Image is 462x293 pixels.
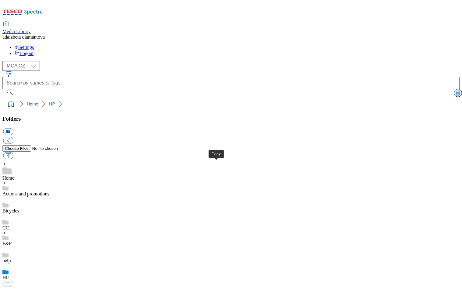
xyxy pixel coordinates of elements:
span: alzbeta diamantova [7,34,45,40]
a: Media Library [2,22,31,34]
span: Media Library [2,29,31,34]
a: home [6,99,16,109]
a: help [2,258,11,263]
a: Logout [15,51,34,56]
a: Settings [15,45,34,50]
a: F&F [2,241,12,246]
a: Home [27,102,38,106]
a: HP [49,102,55,106]
span: ad [2,34,7,40]
input: Search by names or tags [2,77,460,89]
h3: Folders [2,115,460,122]
a: Bicycles [2,208,19,213]
nav: breadcrumb [2,98,460,110]
a: Actions and promotions [2,191,49,196]
a: HP [2,275,9,280]
a: Home [2,175,14,181]
a: CC [2,225,9,230]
